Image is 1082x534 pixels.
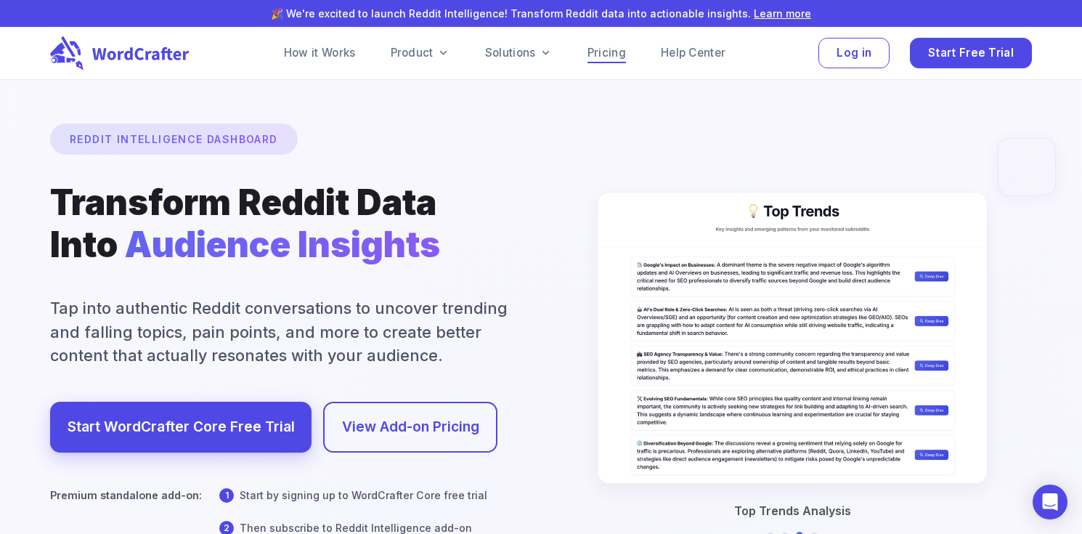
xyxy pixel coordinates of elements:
[587,44,626,62] a: Pricing
[284,44,356,62] a: How it Works
[910,38,1032,69] button: Start Free Trial
[1033,485,1067,519] div: Open Intercom Messenger
[342,415,479,440] a: View Add-on Pricing
[837,44,871,63] span: Log in
[928,44,1014,63] span: Start Free Trial
[50,402,312,453] a: Start WordCrafter Core Free Trial
[323,402,497,453] a: View Add-on Pricing
[754,7,811,20] a: Learn more
[598,193,986,483] img: Top Trends Analysis
[391,44,450,62] a: Product
[661,44,725,62] a: Help Center
[68,415,295,440] a: Start WordCrafter Core Free Trial
[23,6,1059,21] p: 🎉 We're excited to launch Reddit Intelligence! Transform Reddit data into actionable insights.
[485,44,553,62] a: Solutions
[818,38,890,69] button: Log in
[734,502,851,519] p: Top Trends Analysis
